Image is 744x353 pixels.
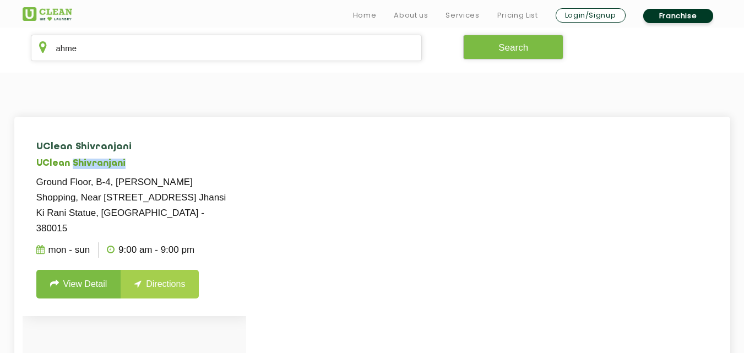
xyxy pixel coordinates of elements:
[36,242,90,258] p: Mon - Sun
[36,142,232,153] h4: UClean Shivranjani
[394,9,428,22] a: About us
[446,9,479,22] a: Services
[353,9,377,22] a: Home
[31,35,422,61] input: Enter city/area/pin Code
[497,9,538,22] a: Pricing List
[23,7,72,21] img: UClean Laundry and Dry Cleaning
[121,270,199,298] a: Directions
[107,242,194,258] p: 9:00 AM - 9:00 PM
[643,9,713,23] a: Franchise
[36,175,232,236] p: Ground Floor, B-4, [PERSON_NAME] Shopping, Near [STREET_ADDRESS] Jhansi Ki Rani Statue, [GEOGRAPH...
[556,8,626,23] a: Login/Signup
[36,270,121,298] a: View Detail
[36,159,232,169] h5: UClean Shivranjani
[463,35,563,59] button: Search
